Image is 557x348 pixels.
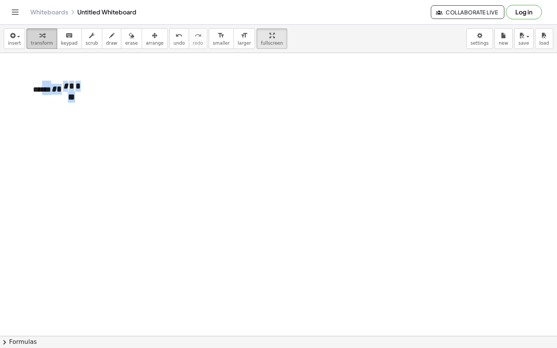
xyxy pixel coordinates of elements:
span: undo [174,41,185,46]
span: draw [106,41,117,46]
button: Collaborate Live [431,5,504,19]
button: draw [102,28,122,49]
span: insert [8,41,21,46]
i: redo [194,31,202,40]
span: new [499,41,508,46]
span: arrange [146,41,164,46]
button: insert [4,28,25,49]
span: transform [31,41,53,46]
i: format_size [217,31,225,40]
button: transform [27,28,57,49]
button: new [494,28,513,49]
button: erase [121,28,142,49]
button: undoundo [169,28,189,49]
span: save [518,41,529,46]
span: load [539,41,549,46]
i: format_size [241,31,248,40]
span: fullscreen [261,41,283,46]
button: Log in [506,5,542,19]
i: undo [175,31,183,40]
span: Collaborate Live [437,9,498,16]
span: erase [125,41,138,46]
button: load [535,28,553,49]
button: format_sizesmaller [209,28,234,49]
span: settings [471,41,489,46]
button: fullscreen [257,28,287,49]
button: redoredo [189,28,207,49]
span: smaller [213,41,230,46]
button: scrub [81,28,102,49]
button: arrange [142,28,168,49]
span: redo [193,41,203,46]
button: Toggle navigation [9,6,21,18]
button: format_sizelarger [233,28,255,49]
button: save [514,28,534,49]
span: keypad [61,41,78,46]
span: larger [238,41,251,46]
button: keyboardkeypad [57,28,82,49]
button: settings [466,28,493,49]
span: scrub [86,41,98,46]
i: keyboard [66,31,73,40]
a: Whiteboards [30,8,68,16]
